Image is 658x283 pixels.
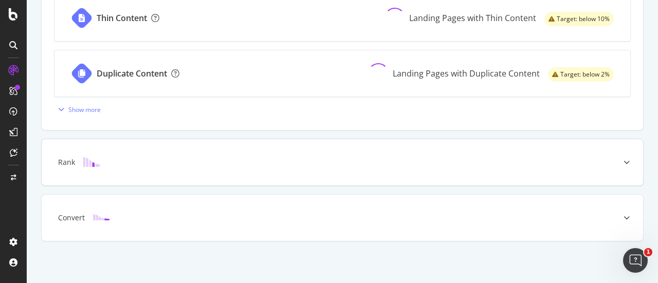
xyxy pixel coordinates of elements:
[58,157,75,167] div: Rank
[97,12,147,24] div: Thin Content
[54,101,101,118] button: Show more
[393,68,540,80] div: Landing Pages with Duplicate Content
[93,213,109,222] img: block-icon
[409,12,536,24] div: Landing Pages with Thin Content
[83,157,100,167] img: block-icon
[97,68,167,80] div: Duplicate Content
[548,67,614,82] div: warning label
[54,50,631,97] a: Duplicate ContentLanding Pages with Duplicate Contentwarning label
[644,248,652,256] span: 1
[58,213,85,223] div: Convert
[560,71,610,78] span: Target: below 2%
[68,105,101,114] div: Show more
[557,16,610,22] span: Target: below 10%
[544,12,614,26] div: warning label
[623,248,648,273] iframe: Intercom live chat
